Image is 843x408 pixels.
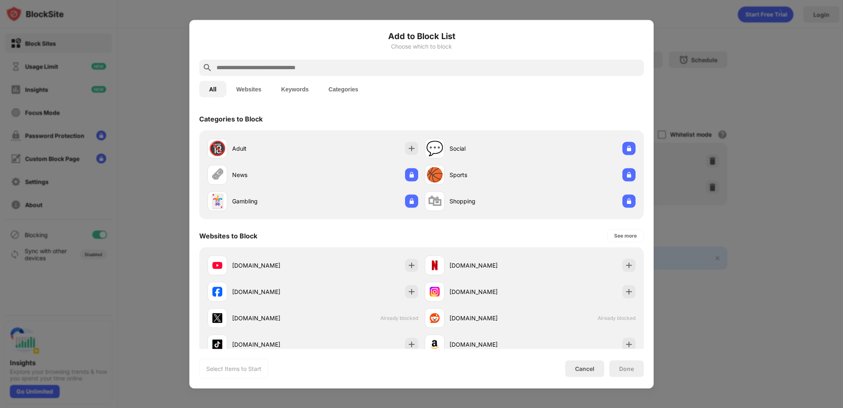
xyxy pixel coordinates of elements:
[449,144,530,153] div: Social
[206,364,261,373] div: Select Items to Start
[426,140,443,157] div: 💬
[598,315,636,321] span: Already blocked
[430,287,440,296] img: favicons
[232,340,313,349] div: [DOMAIN_NAME]
[203,63,212,72] img: search.svg
[380,315,418,321] span: Already blocked
[199,30,644,42] h6: Add to Block List
[449,170,530,179] div: Sports
[232,314,313,322] div: [DOMAIN_NAME]
[232,287,313,296] div: [DOMAIN_NAME]
[426,166,443,183] div: 🏀
[319,81,368,97] button: Categories
[199,43,644,49] div: Choose which to block
[199,231,257,240] div: Websites to Block
[212,260,222,270] img: favicons
[430,313,440,323] img: favicons
[428,193,442,210] div: 🛍
[212,339,222,349] img: favicons
[449,314,530,322] div: [DOMAIN_NAME]
[449,261,530,270] div: [DOMAIN_NAME]
[449,197,530,205] div: Shopping
[271,81,319,97] button: Keywords
[212,313,222,323] img: favicons
[614,231,637,240] div: See more
[232,170,313,179] div: News
[575,365,594,372] div: Cancel
[232,261,313,270] div: [DOMAIN_NAME]
[199,114,263,123] div: Categories to Block
[232,197,313,205] div: Gambling
[209,140,226,157] div: 🔞
[199,81,226,97] button: All
[226,81,271,97] button: Websites
[209,193,226,210] div: 🃏
[232,144,313,153] div: Adult
[430,260,440,270] img: favicons
[449,287,530,296] div: [DOMAIN_NAME]
[449,340,530,349] div: [DOMAIN_NAME]
[210,166,224,183] div: 🗞
[430,339,440,349] img: favicons
[619,365,634,372] div: Done
[212,287,222,296] img: favicons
